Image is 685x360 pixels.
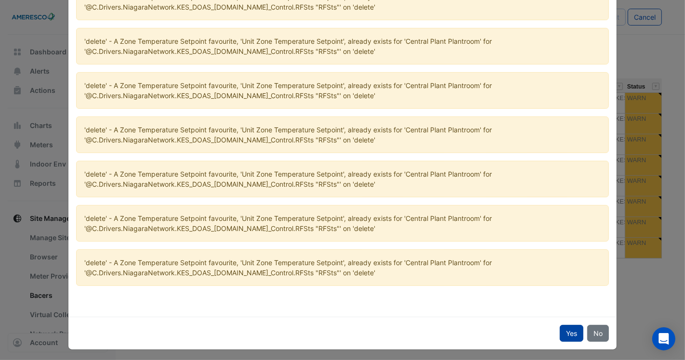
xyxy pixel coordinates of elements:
[76,205,609,242] ngb-alert: 'delete' - A Zone Temperature Setpoint favourite, 'Unit Zone Temperature Setpoint', already exist...
[76,116,609,153] ngb-alert: 'delete' - A Zone Temperature Setpoint favourite, 'Unit Zone Temperature Setpoint', already exist...
[76,249,609,286] ngb-alert: 'delete' - A Zone Temperature Setpoint favourite, 'Unit Zone Temperature Setpoint', already exist...
[76,161,609,197] ngb-alert: 'delete' - A Zone Temperature Setpoint favourite, 'Unit Zone Temperature Setpoint', already exist...
[587,325,609,342] button: No
[560,325,583,342] button: Yes
[76,72,609,109] ngb-alert: 'delete' - A Zone Temperature Setpoint favourite, 'Unit Zone Temperature Setpoint', already exist...
[652,327,675,350] div: Open Intercom Messenger
[76,28,609,64] ngb-alert: 'delete' - A Zone Temperature Setpoint favourite, 'Unit Zone Temperature Setpoint', already exist...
